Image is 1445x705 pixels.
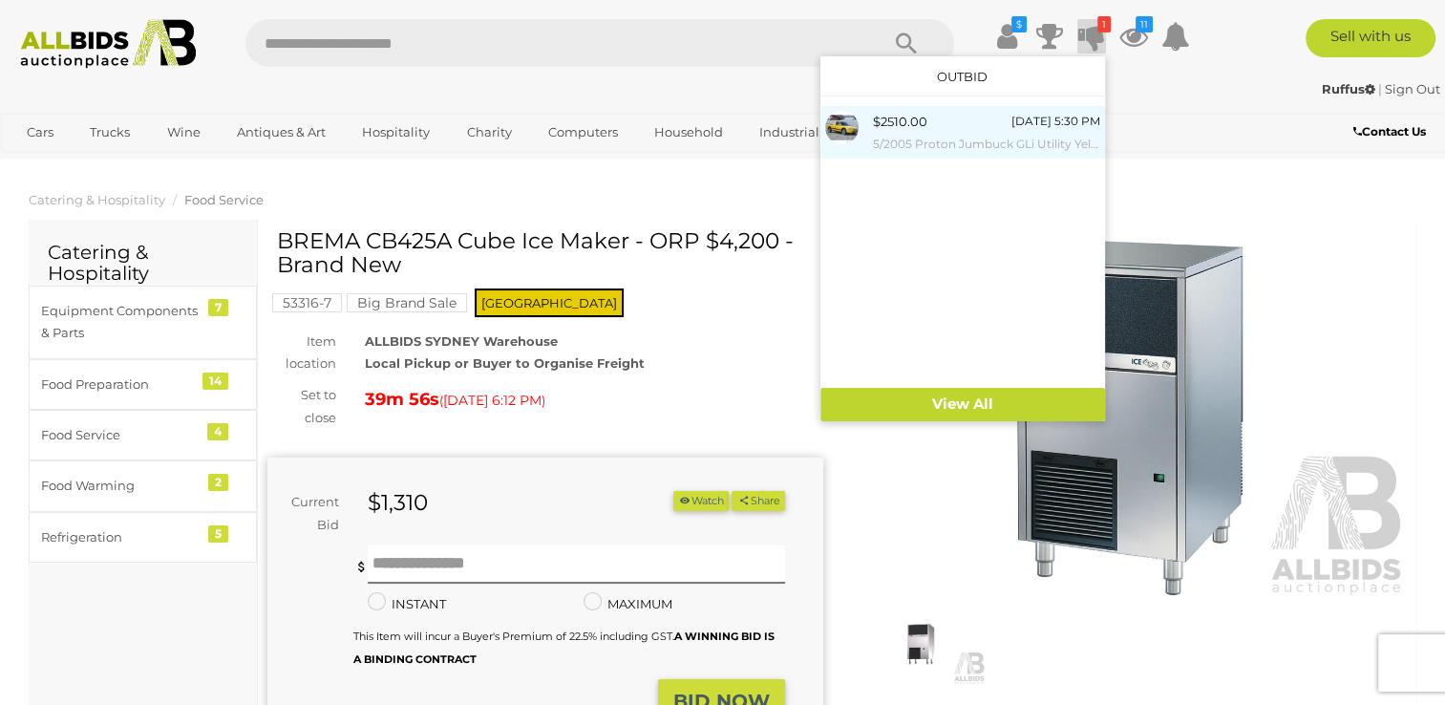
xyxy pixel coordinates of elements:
div: 5 [208,525,228,543]
label: MAXIMUM [584,593,672,615]
a: Contact Us [1353,121,1431,142]
a: 11 [1119,19,1148,53]
button: Search [859,19,954,67]
mark: 53316-7 [272,293,342,312]
button: Watch [673,491,729,511]
strong: 39m 56s [365,389,439,410]
a: Antiques & Art [224,117,338,148]
div: Food Service [41,424,199,446]
small: 5/2005 Proton Jumbuck GLi Utility Yellow 1.5L [873,134,1100,155]
div: Food Preparation [41,374,199,395]
a: Big Brand Sale [347,295,467,310]
a: Outbid [937,69,988,84]
a: Food Service 4 [29,410,257,460]
div: 2 [208,474,228,491]
div: Food Warming [41,475,199,497]
a: Food Preparation 14 [29,359,257,410]
i: 1 [1097,16,1111,32]
div: $2510.00 [873,111,927,133]
strong: Ruffus [1322,81,1375,96]
a: Household [642,117,735,148]
a: Ruffus [1322,81,1378,96]
a: Computers [536,117,630,148]
a: Refrigeration 5 [29,512,257,563]
a: Trucks [77,117,142,148]
a: Charity [454,117,523,148]
strong: $1,310 [368,489,428,516]
strong: ALLBIDS SYDNEY Warehouse [365,333,558,349]
h2: Catering & Hospitality [48,242,238,284]
img: Allbids.com.au [11,19,205,69]
div: 14 [202,373,228,390]
b: Contact Us [1353,124,1426,139]
div: Item location [253,331,351,375]
div: [DATE] 5:30 PM [1011,111,1100,132]
span: [DATE] 6:12 PM [443,392,542,409]
a: Food Warming 2 [29,460,257,511]
a: $ [993,19,1022,53]
div: 7 [208,299,228,316]
i: 11 [1136,16,1153,32]
div: Equipment Components & Parts [41,300,199,345]
a: View All [820,388,1105,421]
img: 54068-1a_ex.jpg [825,111,859,144]
a: Cars [14,117,66,148]
div: Current Bid [267,491,353,536]
a: Food Service [184,192,264,207]
div: 4 [207,423,228,440]
a: Catering & Hospitality [29,192,165,207]
button: Share [732,491,784,511]
a: $2510.00 [DATE] 5:30 PM 5/2005 Proton Jumbuck GLi Utility Yellow 1.5L [820,106,1105,159]
span: | [1378,81,1382,96]
b: A WINNING BID IS A BINDING CONTRACT [353,630,775,665]
img: BREMA CB425A Cube Ice Maker - ORP $4,200 - Brand New [852,239,1408,597]
a: 53316-7 [272,295,342,310]
span: [GEOGRAPHIC_DATA] [475,288,624,317]
h1: BREMA CB425A Cube Ice Maker - ORP $4,200 - Brand New [277,229,818,278]
small: This Item will incur a Buyer's Premium of 22.5% including GST. [353,630,775,665]
a: Wine [155,117,213,148]
mark: Big Brand Sale [347,293,467,312]
a: Hospitality [350,117,442,148]
label: INSTANT [368,593,446,615]
a: Sell with us [1306,19,1435,57]
div: Set to close [253,384,351,429]
a: [GEOGRAPHIC_DATA] [14,148,175,180]
div: Refrigeration [41,526,199,548]
strong: Local Pickup or Buyer to Organise Freight [365,355,645,371]
a: Equipment Components & Parts 7 [29,286,257,359]
li: Watch this item [673,491,729,511]
span: ( ) [439,393,545,408]
a: 1 [1077,19,1106,53]
a: Industrial [747,117,832,148]
i: $ [1011,16,1027,32]
a: Sign Out [1385,81,1440,96]
img: BREMA CB425A Cube Ice Maker - ORP $4,200 - Brand New [857,602,986,685]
